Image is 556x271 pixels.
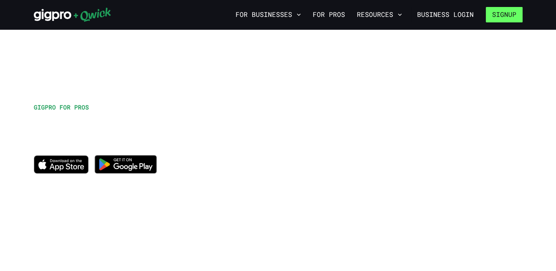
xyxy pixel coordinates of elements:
button: Resources [354,8,405,21]
button: Signup [486,7,523,22]
h1: Work when you want, explore new opportunities, and get paid for it! [34,115,327,148]
a: Download on the App Store [34,167,89,175]
a: Business Login [411,7,480,22]
img: Get it on Google Play [90,151,161,178]
a: For Pros [310,8,348,21]
button: For Businesses [233,8,304,21]
span: GIGPRO FOR PROS [34,103,89,111]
